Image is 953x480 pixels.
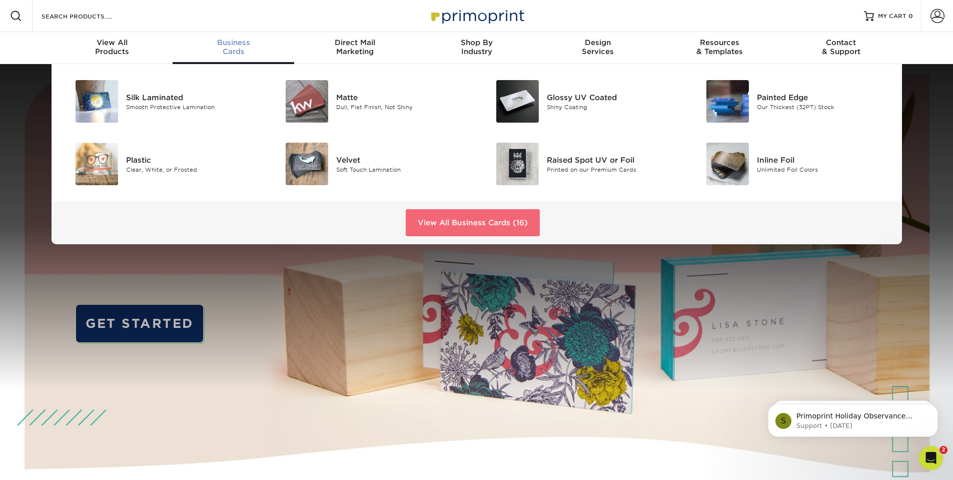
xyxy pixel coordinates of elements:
div: Matte [336,92,469,103]
div: Clear, White, or Frosted [126,165,259,174]
a: Inline Foil Business Cards Inline Foil Unlimited Foil Colors [694,139,890,189]
div: Soft Touch Lamination [336,165,469,174]
a: View All Business Cards (16) [406,209,540,236]
span: Resources [659,38,780,47]
img: Raised Spot UV or Foil Business Cards [496,143,539,185]
a: Raised Spot UV or Foil Business Cards Raised Spot UV or Foil Printed on our Premium Cards [484,139,680,189]
span: Direct Mail [294,38,416,47]
a: Glossy UV Coated Business Cards Glossy UV Coated Shiny Coating [484,76,680,127]
img: Painted Edge Business Cards [706,80,749,123]
div: Marketing [294,38,416,56]
a: Painted Edge Business Cards Painted Edge Our Thickest (32PT) Stock [694,76,890,127]
span: 0 [908,13,913,20]
div: Shiny Coating [547,103,679,111]
div: Raised Spot UV or Foil [547,154,679,165]
a: Silk Laminated Business Cards Silk Laminated Smooth Protective Lamination [64,76,259,127]
div: Smooth Protective Lamination [126,103,259,111]
img: Velvet Business Cards [286,143,328,185]
a: Contact& Support [780,32,902,64]
div: Painted Edge [757,92,889,103]
span: Business [173,38,294,47]
div: Unlimited Foil Colors [757,165,889,174]
a: View AllProducts [52,32,173,64]
span: MY CART [878,12,906,21]
div: Products [52,38,173,56]
a: Velvet Business Cards Velvet Soft Touch Lamination [274,139,469,189]
img: Primoprint [427,5,527,27]
div: Cards [173,38,294,56]
div: Services [537,38,659,56]
div: Silk Laminated [126,92,259,103]
img: Plastic Business Cards [76,143,118,185]
div: & Support [780,38,902,56]
div: Our Thickest (32PT) Stock [757,103,889,111]
iframe: Intercom notifications message [753,383,953,453]
img: Inline Foil Business Cards [706,143,749,185]
a: Matte Business Cards Matte Dull, Flat Finish, Not Shiny [274,76,469,127]
a: Shop ByIndustry [416,32,537,64]
span: Shop By [416,38,537,47]
a: Resources& Templates [659,32,780,64]
span: View All [52,38,173,47]
div: & Templates [659,38,780,56]
span: 2 [939,446,947,454]
span: Design [537,38,659,47]
a: Direct MailMarketing [294,32,416,64]
div: Dull, Flat Finish, Not Shiny [336,103,469,111]
img: Matte Business Cards [286,80,328,123]
div: Glossy UV Coated [547,92,679,103]
div: Inline Foil [757,154,889,165]
img: Glossy UV Coated Business Cards [496,80,539,123]
iframe: Intercom live chat [919,446,943,470]
input: SEARCH PRODUCTS..... [41,10,138,22]
span: Contact [780,38,902,47]
a: Plastic Business Cards Plastic Clear, White, or Frosted [64,139,259,189]
img: Silk Laminated Business Cards [76,80,118,123]
div: Velvet [336,154,469,165]
a: BusinessCards [173,32,294,64]
div: Printed on our Premium Cards [547,165,679,174]
div: Plastic [126,154,259,165]
a: DesignServices [537,32,659,64]
div: Industry [416,38,537,56]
